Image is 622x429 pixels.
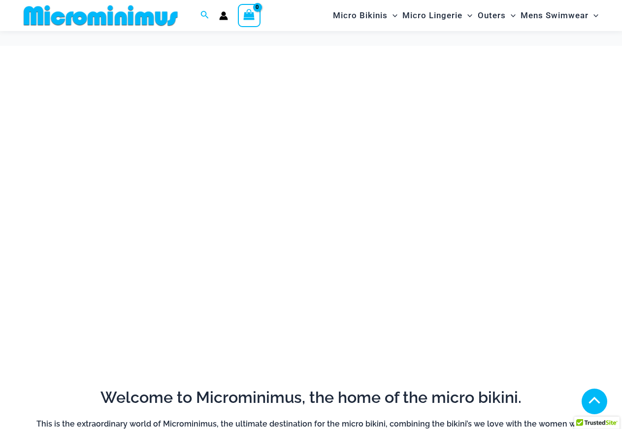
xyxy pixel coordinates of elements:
[219,11,228,20] a: Account icon link
[475,3,518,28] a: OutersMenu ToggleMenu Toggle
[506,3,516,28] span: Menu Toggle
[238,4,261,27] a: View Shopping Cart, empty
[521,3,589,28] span: Mens Swimwear
[329,1,602,30] nav: Site Navigation
[518,3,601,28] a: Mens SwimwearMenu ToggleMenu Toggle
[402,3,462,28] span: Micro Lingerie
[400,3,475,28] a: Micro LingerieMenu ToggleMenu Toggle
[27,387,595,408] h2: Welcome to Microminimus, the home of the micro bikini.
[333,3,388,28] span: Micro Bikinis
[200,9,209,22] a: Search icon link
[462,3,472,28] span: Menu Toggle
[388,3,397,28] span: Menu Toggle
[20,4,182,27] img: MM SHOP LOGO FLAT
[589,3,598,28] span: Menu Toggle
[478,3,506,28] span: Outers
[330,3,400,28] a: Micro BikinisMenu ToggleMenu Toggle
